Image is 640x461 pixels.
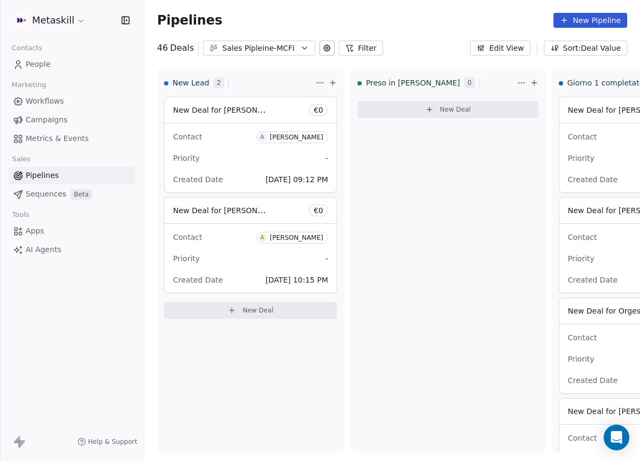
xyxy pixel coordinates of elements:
a: Metrics & Events [9,130,135,147]
span: Pipelines [157,13,222,28]
div: [PERSON_NAME] [270,134,323,141]
a: People [9,56,135,73]
a: Pipelines [9,167,135,184]
img: AVATAR%20METASKILL%20-%20Colori%20Positivo.png [15,14,28,27]
span: New Deal for [PERSON_NAME] [173,105,286,115]
span: Created Date [568,175,618,184]
span: Created Date [568,376,618,385]
span: Created Date [173,175,223,184]
a: Help & Support [77,437,137,446]
a: Workflows [9,92,135,110]
span: Created Date [173,276,223,284]
span: Priority [568,254,595,263]
span: [DATE] 09:12 PM [266,175,328,184]
span: Metaskill [32,13,74,27]
div: New Deal for [PERSON_NAME]€0ContactA[PERSON_NAME]Priority-Created Date[DATE] 10:15 PM [164,197,337,293]
span: Priority [173,254,200,263]
button: Sort: Deal Value [544,41,627,56]
span: Marketing [7,77,51,93]
span: Beta [71,189,92,200]
span: € 0 [314,205,323,216]
span: Sales [7,151,35,167]
span: New Deal for [PERSON_NAME] [173,205,286,215]
div: New Deal for [PERSON_NAME]€0ContactA[PERSON_NAME]Priority-Created Date[DATE] 09:12 PM [164,97,337,193]
div: [PERSON_NAME] [270,234,323,241]
a: Campaigns [9,111,135,129]
span: Contact [568,333,597,342]
span: Priority [568,355,595,363]
span: Preso in [PERSON_NAME] [366,77,460,88]
span: 0 [464,77,475,88]
div: Open Intercom Messenger [604,425,629,450]
div: New Lead2 [164,69,314,97]
div: A [260,133,264,142]
span: Sequences [26,189,66,200]
div: Sales Pipleine-MCFI [222,43,296,54]
span: New Lead [173,77,209,88]
span: Contact [173,132,202,141]
span: - [325,253,328,264]
span: Contact [568,132,597,141]
button: Metaskill [13,11,88,29]
span: - [325,153,328,163]
span: New Deal [243,306,274,315]
span: People [26,59,51,70]
span: Contacts [7,40,47,56]
button: Filter [339,41,383,56]
span: Priority [568,154,595,162]
span: 2 [214,77,224,88]
span: Pipelines [26,170,59,181]
span: Created Date [568,276,618,284]
span: Contact [568,233,597,241]
span: AI Agents [26,244,61,255]
span: Workflows [26,96,64,107]
span: Campaigns [26,114,67,126]
span: Apps [26,225,44,237]
button: New Deal [164,302,337,319]
span: Deals [170,42,194,54]
span: [DATE] 10:15 PM [266,276,328,284]
span: New Deal [440,105,471,114]
span: Help & Support [88,437,137,446]
div: A [260,233,264,242]
span: Contact [173,233,202,241]
span: Tools [7,207,34,223]
span: Contact [568,434,597,442]
span: € 0 [314,105,323,115]
button: New Deal [357,101,538,118]
a: SequencesBeta [9,185,135,203]
button: New Pipeline [553,13,627,28]
button: Edit View [470,41,530,56]
a: Apps [9,222,135,240]
div: Preso in [PERSON_NAME]0 [357,69,515,97]
a: AI Agents [9,241,135,259]
div: 46 [157,42,194,54]
span: Priority [173,154,200,162]
span: Metrics & Events [26,133,89,144]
